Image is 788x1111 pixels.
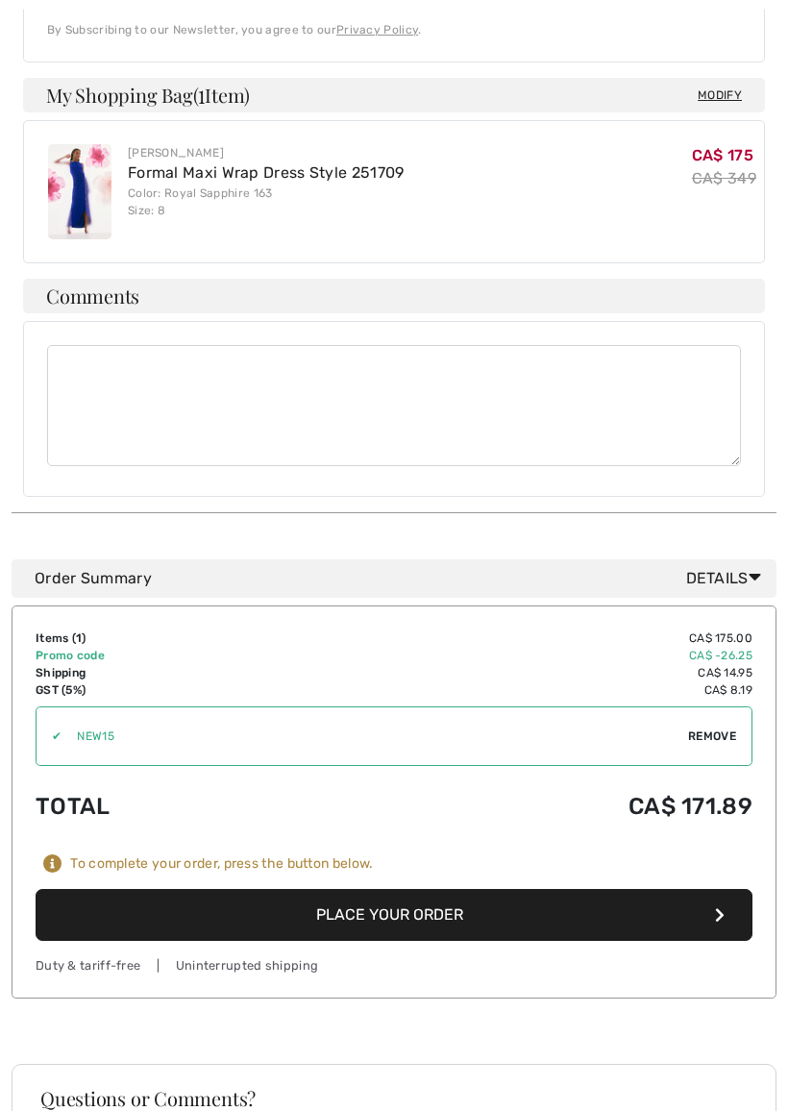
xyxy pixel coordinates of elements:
[36,890,752,942] button: Place Your Order
[36,682,305,700] td: GST (5%)
[37,728,62,746] div: ✔
[36,665,305,682] td: Shipping
[35,568,769,591] div: Order Summary
[128,145,405,162] div: [PERSON_NAME]
[62,708,688,766] input: Promo code
[48,145,111,240] img: Formal Maxi Wrap Dress Style 251709
[305,775,752,840] td: CA$ 171.89
[36,957,752,975] div: Duty & tariff-free | Uninterrupted shipping
[128,164,405,183] a: Formal Maxi Wrap Dress Style 251709
[698,86,742,106] span: Modify
[36,648,305,665] td: Promo code
[23,280,765,314] h4: Comments
[36,775,305,840] td: Total
[305,665,752,682] td: CA$ 14.95
[193,83,250,109] span: ( Item)
[686,568,769,591] span: Details
[47,346,741,467] textarea: Comments
[23,79,765,113] h4: My Shopping Bag
[198,82,205,107] span: 1
[70,856,373,874] div: To complete your order, press the button below.
[305,682,752,700] td: CA$ 8.19
[305,648,752,665] td: CA$ -26.25
[47,22,741,39] div: By Subscribing to our Newsletter, you agree to our .
[76,632,82,646] span: 1
[336,24,418,37] a: Privacy Policy
[692,147,753,165] span: CA$ 175
[692,170,756,188] s: CA$ 349
[40,1090,748,1109] h3: Questions or Comments?
[305,630,752,648] td: CA$ 175.00
[36,630,305,648] td: Items ( )
[128,185,405,220] div: Color: Royal Sapphire 163 Size: 8
[688,728,736,746] span: Remove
